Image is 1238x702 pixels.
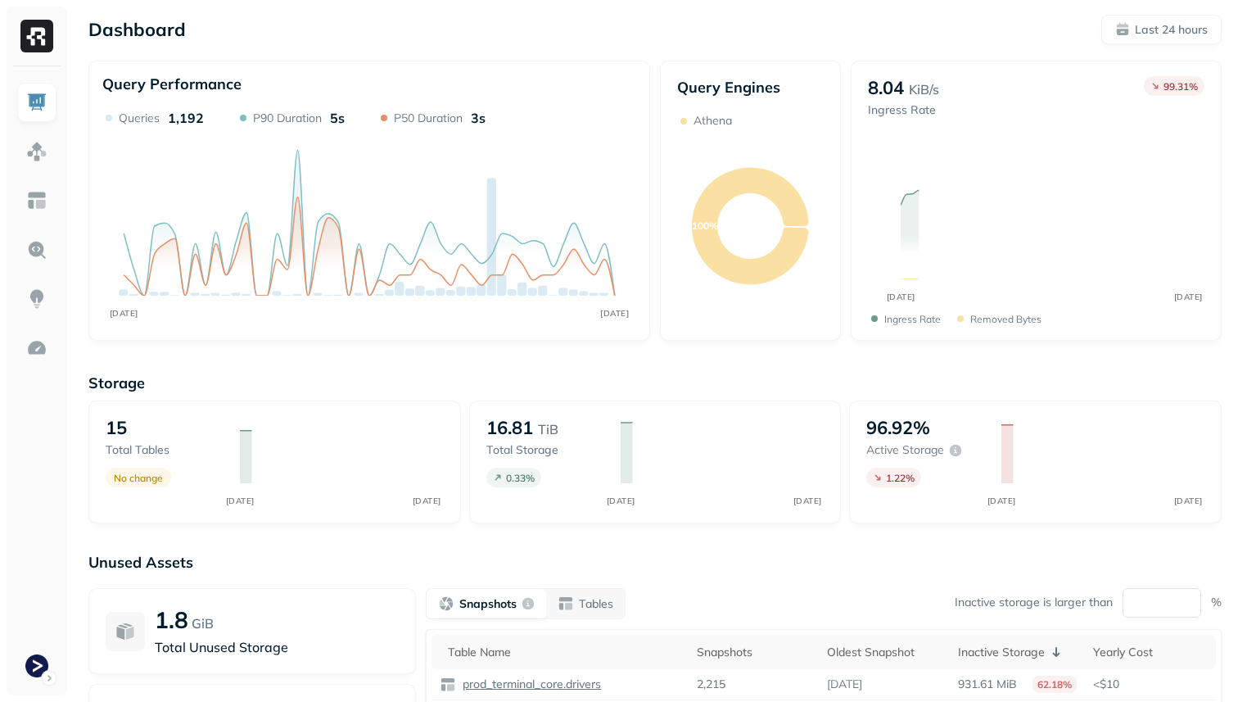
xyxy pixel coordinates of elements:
[253,111,322,126] p: P90 Duration
[26,92,47,113] img: Dashboard
[459,677,601,692] p: prod_terminal_core.drivers
[697,677,725,692] p: 2,215
[1093,677,1208,692] p: <$10
[459,596,517,612] p: Snapshots
[579,596,613,612] p: Tables
[486,442,604,458] p: Total storage
[106,442,224,458] p: Total tables
[226,496,255,506] tspan: [DATE]
[607,496,635,506] tspan: [DATE]
[102,75,242,93] p: Query Performance
[394,111,463,126] p: P50 Duration
[868,76,904,99] p: 8.04
[471,110,486,126] p: 3s
[106,416,127,439] p: 15
[886,292,915,302] tspan: [DATE]
[955,595,1113,610] p: Inactive storage is larger than
[1093,645,1208,660] div: Yearly Cost
[1173,496,1202,506] tspan: [DATE]
[1211,595,1222,610] p: %
[886,472,915,484] p: 1.22 %
[827,677,862,692] p: [DATE]
[88,553,1222,572] p: Unused Assets
[600,308,629,319] tspan: [DATE]
[440,677,456,693] img: table
[866,442,944,458] p: Active storage
[538,419,558,439] p: TiB
[26,337,47,359] img: Optimization
[697,645,811,660] div: Snapshots
[1135,22,1208,38] p: Last 24 hours
[987,496,1015,506] tspan: [DATE]
[192,614,214,633] p: GiB
[677,78,824,97] p: Query Engines
[155,605,188,634] p: 1.8
[168,110,204,126] p: 1,192
[26,190,47,211] img: Asset Explorer
[486,416,533,439] p: 16.81
[793,496,822,506] tspan: [DATE]
[119,111,160,126] p: Queries
[155,637,399,657] p: Total Unused Storage
[456,677,601,692] a: prod_terminal_core.drivers
[20,20,53,52] img: Ryft
[110,308,138,319] tspan: [DATE]
[692,220,718,232] text: 100%
[1032,676,1077,693] p: 62.18%
[448,645,680,660] div: Table Name
[506,472,535,484] p: 0.33 %
[909,79,939,99] p: KiB/s
[958,677,1017,692] p: 931.61 MiB
[26,239,47,260] img: Query Explorer
[1101,15,1222,44] button: Last 24 hours
[26,141,47,162] img: Assets
[88,18,186,41] p: Dashboard
[330,110,345,126] p: 5s
[26,288,47,310] img: Insights
[868,102,939,118] p: Ingress Rate
[970,313,1041,325] p: Removed bytes
[866,416,930,439] p: 96.92%
[88,374,1222,392] p: Storage
[114,472,163,484] p: No change
[694,113,732,129] p: Athena
[958,645,1045,660] p: Inactive Storage
[827,645,941,660] div: Oldest Snapshot
[413,496,441,506] tspan: [DATE]
[884,313,941,325] p: Ingress Rate
[1173,292,1202,302] tspan: [DATE]
[1163,80,1198,93] p: 99.31 %
[25,654,48,677] img: Terminal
